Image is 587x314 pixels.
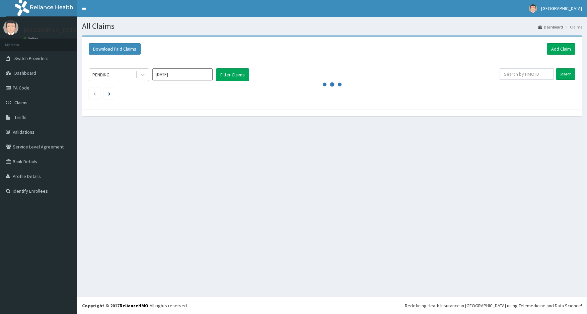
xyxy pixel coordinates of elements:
li: Claims [564,24,582,30]
span: Switch Providers [14,55,49,61]
span: Dashboard [14,70,36,76]
div: PENDING [92,71,109,78]
a: Next page [108,90,111,97]
img: User Image [529,4,537,13]
span: [GEOGRAPHIC_DATA] [541,5,582,11]
a: Dashboard [538,24,563,30]
span: Tariffs [14,114,26,120]
strong: Copyright © 2017 . [82,303,150,309]
p: [GEOGRAPHIC_DATA] [23,27,79,33]
button: Filter Claims [216,68,249,81]
input: Search [556,68,575,80]
input: Select Month and Year [152,68,213,80]
a: Online [23,37,40,41]
input: Search by HMO ID [500,68,554,80]
span: Claims [14,100,27,106]
a: Previous page [93,90,96,97]
svg: audio-loading [322,74,342,95]
a: Add Claim [547,43,575,55]
img: User Image [3,20,18,35]
footer: All rights reserved. [77,297,587,314]
h1: All Claims [82,22,582,30]
div: Redefining Heath Insurance in [GEOGRAPHIC_DATA] using Telemedicine and Data Science! [405,302,582,309]
button: Download Paid Claims [89,43,141,55]
a: RelianceHMO [120,303,148,309]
